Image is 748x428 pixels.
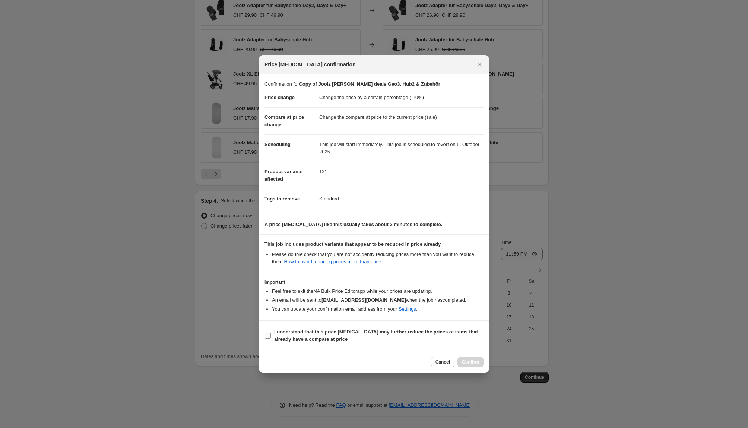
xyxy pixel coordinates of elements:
[264,95,295,100] span: Price change
[264,142,291,147] span: Scheduling
[264,222,442,227] b: A price [MEDICAL_DATA] like this usually takes about 2 minutes to complete.
[435,359,450,365] span: Cancel
[264,241,441,247] b: This job includes product variants that appear to be reduced in price already
[319,88,484,107] dd: Change the price by a certain percentage (-10%)
[319,162,484,181] dd: 121
[319,189,484,209] dd: Standard
[264,196,300,202] span: Tags to remove
[321,297,406,303] b: [EMAIL_ADDRESS][DOMAIN_NAME]
[264,279,484,285] h3: Important
[264,169,303,182] span: Product variants affected
[272,251,484,266] li: Please double check that you are not accidently reducing prices more than you want to reduce them
[319,107,484,127] dd: Change the compare at price to the current price (sale)
[264,61,356,68] span: Price [MEDICAL_DATA] confirmation
[319,134,484,162] dd: This job will start immediately. This job is scheduled to revert on 5. Oktober 2025.
[284,259,381,264] a: How to avoid reducing prices more than once
[399,306,416,312] a: Settings
[264,114,304,127] span: Compare at price change
[431,357,454,367] button: Cancel
[299,81,440,87] b: Copy of Joolz [PERSON_NAME] deals Geo3, Hub2 & Zubehör
[274,329,478,342] b: I understand that this price [MEDICAL_DATA] may further reduce the prices of items that already h...
[475,59,485,70] button: Close
[272,288,484,295] li: Feel free to exit the NA Bulk Price Editor app while your prices are updating.
[264,80,484,88] p: Confirmation for
[272,297,484,304] li: An email will be sent to when the job has completed .
[272,305,484,313] li: You can update your confirmation email address from your .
